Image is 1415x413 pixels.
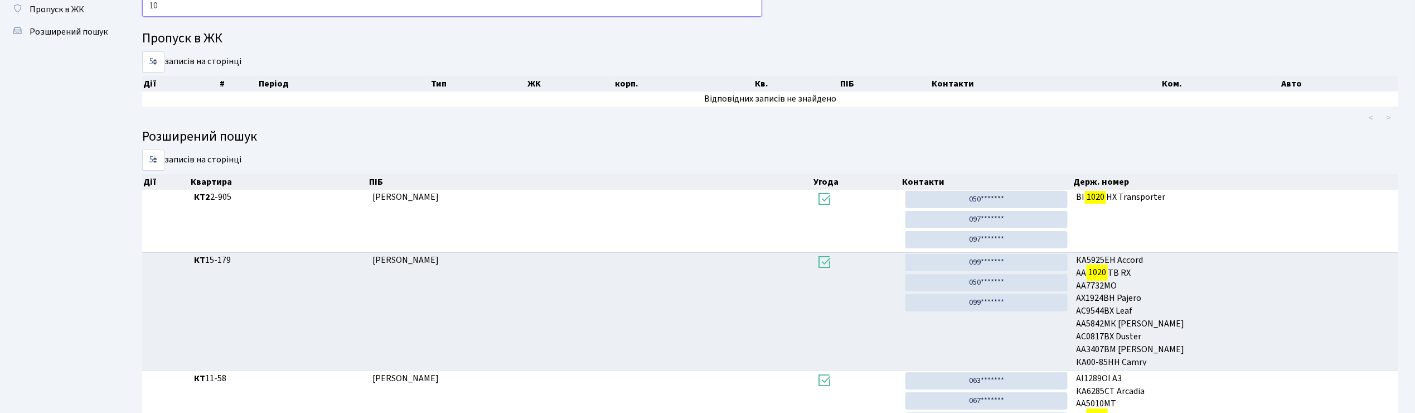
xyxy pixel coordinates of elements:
[194,254,364,267] span: 15-179
[194,191,364,204] span: 2-905
[194,254,205,266] b: КТ
[526,76,614,92] th: ЖК
[30,3,84,16] span: Пропуск в ЖК
[142,174,190,190] th: Дії
[190,174,368,190] th: Квартира
[931,76,1161,92] th: Контакти
[142,76,219,92] th: Дії
[142,31,1398,47] h4: Пропуск в ЖК
[1077,191,1394,204] span: ВІ НХ Transporter
[813,174,902,190] th: Угода
[142,150,241,171] label: записів на сторінці
[1072,174,1398,190] th: Держ. номер
[430,76,526,92] th: Тип
[219,76,258,92] th: #
[372,191,439,203] span: [PERSON_NAME]
[1085,189,1106,205] mark: 1020
[142,51,241,73] label: записів на сторінці
[194,372,364,385] span: 11-58
[258,76,430,92] th: Період
[142,92,1398,107] td: Відповідних записів не знайдено
[839,76,931,92] th: ПІБ
[194,372,205,385] b: КТ
[902,174,1073,190] th: Контакти
[1077,254,1394,366] span: КА5925ЕН Accord АА ТВ RX АА7732МО АХ1924ВН Pajero AC9544BX Leaf АА5842МК [PERSON_NAME] AC0817BX D...
[30,26,108,38] span: Розширений пошук
[1161,76,1281,92] th: Ком.
[6,21,117,43] a: Розширений пошук
[142,51,164,73] select: записів на сторінці
[142,150,164,171] select: записів на сторінці
[1280,76,1398,92] th: Авто
[142,129,1398,145] h4: Розширений пошук
[368,174,813,190] th: ПІБ
[372,254,439,266] span: [PERSON_NAME]
[1087,265,1108,280] mark: 1020
[372,372,439,385] span: [PERSON_NAME]
[194,191,210,203] b: КТ2
[754,76,839,92] th: Кв.
[614,76,754,92] th: корп.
